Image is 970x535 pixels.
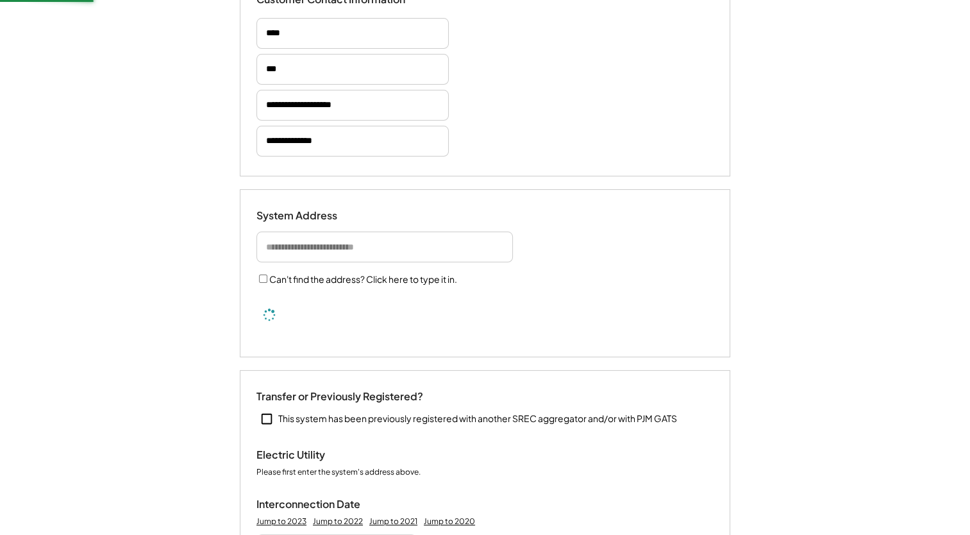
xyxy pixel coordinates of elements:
[256,498,385,511] div: Interconnection Date
[256,209,385,223] div: System Address
[369,516,417,527] div: Jump to 2021
[313,516,363,527] div: Jump to 2022
[269,273,457,285] label: Can't find the address? Click here to type it in.
[256,448,385,462] div: Electric Utility
[256,467,421,479] div: Please first enter the system's address above.
[256,516,306,527] div: Jump to 2023
[424,516,475,527] div: Jump to 2020
[278,412,677,425] div: This system has been previously registered with another SREC aggregator and/or with PJM GATS
[256,390,423,403] div: Transfer or Previously Registered?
